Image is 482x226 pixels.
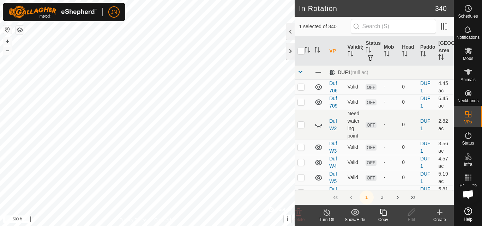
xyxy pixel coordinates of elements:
a: Help [454,204,482,224]
div: - [384,143,397,151]
p-sorticon: Activate to sort [420,52,426,57]
button: 1 [360,190,374,204]
a: DUF1 [420,118,430,131]
a: Duf 709 [329,96,337,109]
span: OFF [366,175,376,181]
td: 4.45 ac [435,79,454,94]
p-sorticon: Activate to sort [438,55,444,61]
div: Create [426,216,454,223]
span: Schedules [458,14,478,18]
span: JN [111,8,117,16]
a: Contact Us [154,217,175,223]
span: Neckbands [457,99,478,103]
a: DUF1 [420,141,430,154]
span: Delete [293,217,305,222]
button: + [3,37,12,45]
p-sorticon: Activate to sort [402,52,408,57]
div: - [384,159,397,166]
a: Duf W3 [329,141,337,154]
th: Status [363,37,381,66]
button: Last Page [406,190,420,204]
span: Mobs [463,56,473,61]
td: 0 [399,140,417,155]
a: DUF1 [420,80,430,93]
td: Valid [345,79,363,94]
input: Search (S) [351,19,436,34]
span: OFF [366,99,376,105]
div: - [384,121,397,128]
span: Notifications [457,35,480,39]
a: Duf W2 [329,118,337,131]
p-sorticon: Activate to sort [348,52,353,57]
td: 0 [399,170,417,185]
a: DUF1 [420,186,430,199]
p-sorticon: Activate to sort [305,48,310,54]
th: VP [326,37,345,66]
td: 3.56 ac [435,140,454,155]
a: Open chat [458,184,479,205]
span: Help [464,217,472,221]
td: 0 [399,110,417,140]
span: Infra [464,162,472,166]
div: - [384,83,397,91]
a: DUF1 [420,96,430,109]
td: 0 [399,79,417,94]
th: Mob [381,37,399,66]
a: Privacy Policy [120,217,146,223]
span: OFF [366,122,376,128]
div: DUF1 [329,69,368,75]
div: Copy [369,216,397,223]
h2: In Rotation [299,4,435,13]
a: DUF1 [420,156,430,169]
span: 340 [435,3,447,14]
button: – [3,46,12,55]
th: [GEOGRAPHIC_DATA] Area [435,37,454,66]
td: 6.45 ac [435,94,454,110]
td: Valid [345,155,363,170]
img: Gallagher Logo [8,6,97,18]
p-sorticon: Activate to sort [314,48,320,54]
button: 2 [375,190,389,204]
p-sorticon: Activate to sort [384,52,390,57]
div: Show/Hide [341,216,369,223]
button: Next Page [391,190,405,204]
div: Edit [397,216,426,223]
td: 4.57 ac [435,155,454,170]
td: Valid [345,170,363,185]
div: - [384,174,397,181]
a: DUF1 [420,171,430,184]
th: Head [399,37,417,66]
p-sorticon: Activate to sort [366,48,371,54]
a: Duf W5 [329,171,337,184]
span: Heatmap [459,183,477,188]
div: Turn Off [313,216,341,223]
button: Reset Map [3,25,12,34]
span: VPs [464,120,472,124]
td: Need watering point [345,110,363,140]
td: Valid [345,94,363,110]
span: 1 selected of 340 [299,23,350,30]
td: 5.81 ac [435,185,454,200]
span: (null ac) [351,69,368,75]
td: 2.82 ac [435,110,454,140]
td: 0 [399,94,417,110]
td: Valid [345,140,363,155]
span: OFF [366,160,376,166]
th: Paddock [417,37,436,66]
span: i [287,216,288,222]
a: Duf W6 [329,186,337,199]
div: - [384,189,397,196]
a: Duf 706 [329,80,337,93]
td: 0 [399,185,417,200]
div: - [384,98,397,106]
span: OFF [366,190,376,196]
th: Validity [345,37,363,66]
a: Duf W4 [329,156,337,169]
span: OFF [366,145,376,151]
span: OFF [366,84,376,90]
td: 5.19 ac [435,170,454,185]
td: 0 [399,155,417,170]
button: Map Layers [16,26,24,34]
span: Animals [460,78,476,82]
span: Status [462,141,474,145]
